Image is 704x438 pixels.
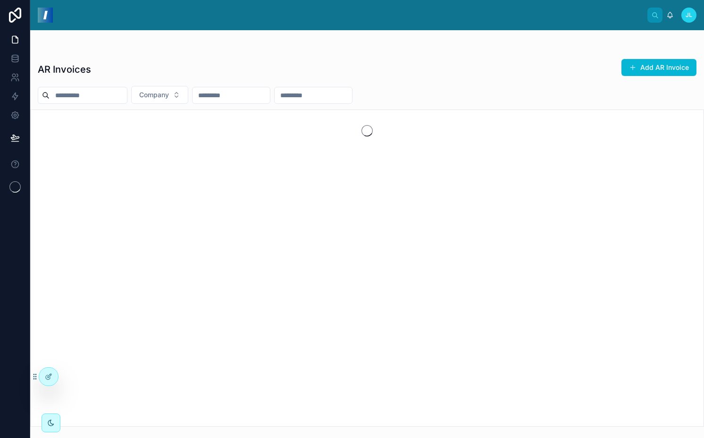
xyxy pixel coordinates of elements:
button: Add AR Invoice [621,59,696,76]
h1: AR Invoices [38,63,91,76]
span: Company [139,90,169,100]
div: scrollable content [60,5,647,8]
span: JL [686,11,692,19]
img: App logo [38,8,53,23]
button: Select Button [131,86,188,104]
